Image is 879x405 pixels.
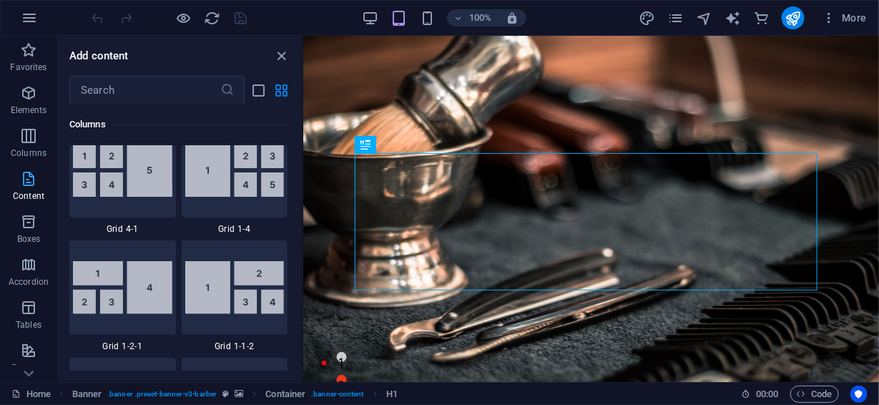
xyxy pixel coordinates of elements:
p: Accordion [9,276,49,288]
h6: Session time [741,386,779,403]
button: 100% [447,9,498,26]
button: design [639,9,656,26]
button: pages [667,9,684,26]
p: Elements [11,104,47,116]
div: Grid 1-4 [182,123,288,235]
span: Grid 1-1-2 [182,341,288,352]
button: navigator [696,9,713,26]
span: Click to select. Double-click to edit [386,386,398,403]
i: AI Writer [725,10,741,26]
button: Usercentrics [850,386,868,403]
h6: Columns [69,116,288,133]
span: Grid 1-4 [182,223,288,235]
input: Search [69,76,220,104]
p: Favorites [10,62,46,73]
button: Click here to leave preview mode and continue editing [175,9,192,26]
span: Code [797,386,833,403]
span: More [822,11,867,25]
button: grid-view [273,82,290,99]
p: Boxes [17,233,41,245]
span: Grid 1-2-1 [69,341,176,352]
p: Features [11,362,46,374]
img: Grid1-2-1.svg [73,261,172,314]
div: Grid 1-2-1 [69,240,176,352]
p: Content [13,190,44,202]
span: . banner-content [311,386,363,403]
span: 00 00 [756,386,778,403]
p: Columns [11,147,46,159]
a: Click to cancel selection. Double-click to open Pages [11,386,51,403]
i: Pages (Ctrl+Alt+S) [667,10,684,26]
span: Grid 4-1 [69,223,176,235]
button: text_generator [725,9,742,26]
h6: Add content [69,47,129,64]
i: This element is a customizable preset [222,390,229,398]
button: Code [790,386,839,403]
p: Tables [16,319,41,331]
button: reload [204,9,221,26]
i: Navigator [696,10,712,26]
i: This element contains a background [235,390,243,398]
span: : [766,389,768,399]
i: Publish [785,10,801,26]
button: close panel [273,47,290,64]
img: Grid1-1-2.svg [185,261,285,314]
nav: breadcrumb [72,386,398,403]
button: publish [782,6,805,29]
i: Design (Ctrl+Alt+Y) [639,10,655,26]
h6: 100% [468,9,491,26]
span: Click to select. Double-click to edit [265,386,305,403]
i: Commerce [753,10,770,26]
img: Grid4-1.svg [73,144,172,197]
span: Click to select. Double-click to edit [72,386,102,403]
button: list-view [250,82,267,99]
button: More [816,6,873,29]
img: Grid1-4.svg [185,144,285,197]
button: commerce [753,9,770,26]
div: Grid 4-1 [69,123,176,235]
span: . banner .preset-banner-v3-barber [107,386,217,403]
i: On resize automatically adjust zoom level to fit chosen device. [506,11,519,24]
div: Grid 1-1-2 [182,240,288,352]
i: Reload page [205,10,221,26]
